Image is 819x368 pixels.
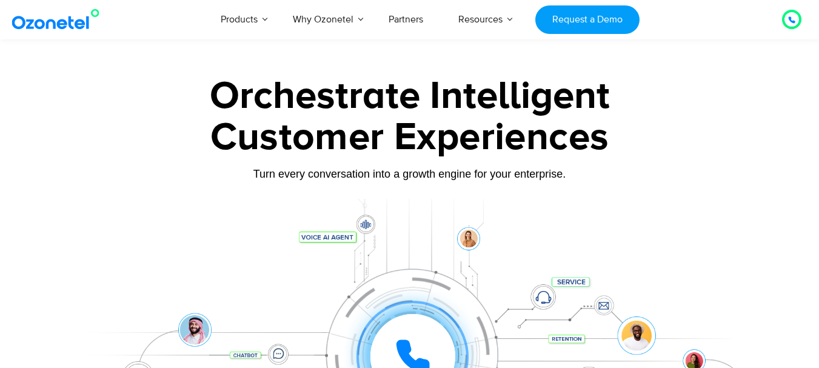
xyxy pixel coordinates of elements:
[31,77,789,116] div: Orchestrate Intelligent
[31,167,789,181] div: Turn every conversation into a growth engine for your enterprise.
[31,109,789,167] div: Customer Experiences
[535,5,639,34] a: Request a Demo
